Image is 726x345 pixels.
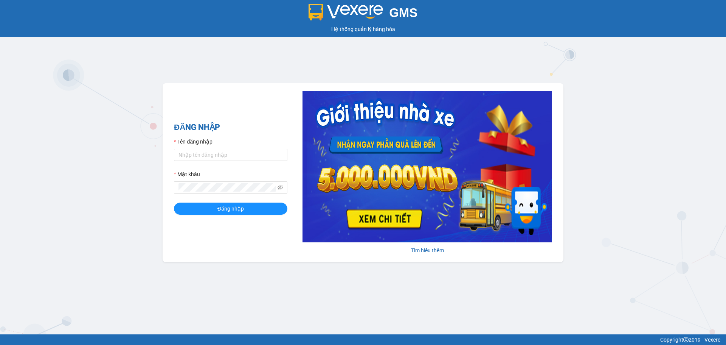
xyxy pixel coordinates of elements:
span: Đăng nhập [217,205,244,213]
label: Tên đăng nhập [174,137,213,146]
a: GMS [309,11,418,17]
span: copyright [683,337,689,342]
img: banner-0 [302,91,552,242]
label: Mật khẩu [174,170,200,178]
span: GMS [389,6,417,20]
h2: ĐĂNG NHẬP [174,121,287,134]
div: Copyright 2019 - Vexere [6,336,720,344]
input: Tên đăng nhập [174,149,287,161]
img: logo 2 [309,4,383,20]
button: Đăng nhập [174,203,287,215]
input: Mật khẩu [178,183,276,192]
div: Tìm hiểu thêm [302,246,552,254]
span: eye-invisible [278,185,283,190]
div: Hệ thống quản lý hàng hóa [2,25,724,33]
